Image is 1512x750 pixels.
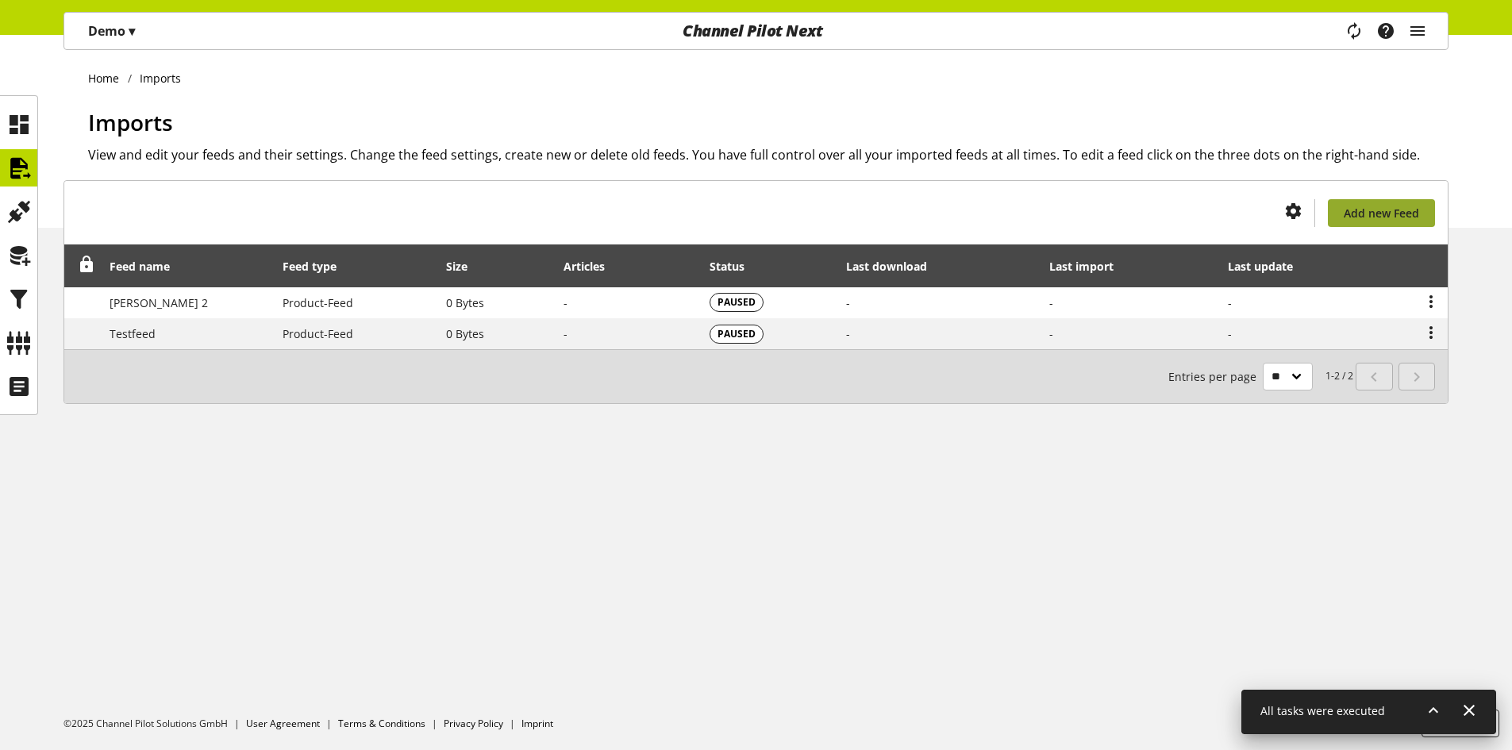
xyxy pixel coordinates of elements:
[446,258,483,275] div: Size
[446,326,484,341] span: 0 Bytes
[446,295,484,310] span: 0 Bytes
[73,256,95,276] div: Unlock to reorder rows
[1049,258,1129,275] div: Last import
[1168,368,1263,385] span: Entries per page
[1168,363,1353,390] small: 1-2 / 2
[79,256,95,273] span: Unlock to reorder rows
[1228,326,1232,341] span: -
[88,70,128,87] a: Home
[129,22,135,40] span: ▾
[1328,199,1435,227] a: Add new Feed
[1344,205,1419,221] span: Add new Feed
[1260,703,1385,718] span: All tasks were executed
[564,258,621,275] div: Articles
[846,326,850,341] span: -
[521,717,553,730] a: Imprint
[110,295,208,310] span: [PERSON_NAME] 2
[1228,258,1309,275] div: Last update
[444,717,503,730] a: Privacy Policy
[564,326,567,341] span: -
[846,295,850,310] span: -
[283,295,353,310] span: Product-Feed
[283,258,352,275] div: Feed type
[564,295,567,310] span: -
[110,326,156,341] span: Testfeed
[88,107,173,137] span: Imports
[718,295,756,310] span: PAUSED
[718,327,756,341] span: PAUSED
[88,145,1449,164] h2: View and edit your feeds and their settings. Change the feed settings, create new or delete old f...
[63,717,246,731] li: ©2025 Channel Pilot Solutions GmbH
[88,21,135,40] p: Demo
[1049,295,1053,310] span: -
[1228,295,1232,310] span: -
[846,258,943,275] div: Last download
[63,12,1449,50] nav: main navigation
[283,326,353,341] span: Product-Feed
[110,258,186,275] div: Feed name
[710,258,760,275] div: Status
[338,717,425,730] a: Terms & Conditions
[1049,326,1053,341] span: -
[246,717,320,730] a: User Agreement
